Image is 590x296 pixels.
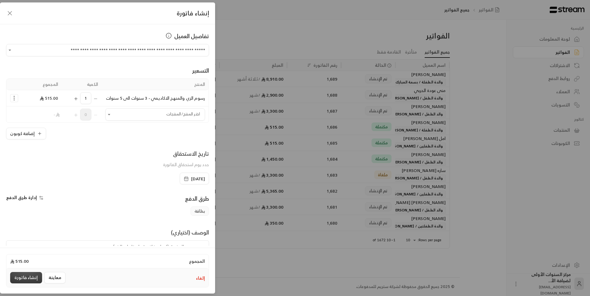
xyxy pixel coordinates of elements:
[10,258,29,264] span: 515.00
[6,78,209,123] table: Selected Products
[177,8,209,18] span: إنشاء فاتورة
[80,92,91,104] span: 1
[191,206,209,216] span: بطاقة
[6,194,37,201] span: إدارة طرق الدفع
[189,258,205,264] span: المجموع
[80,109,91,120] span: 0
[191,176,205,182] span: [DATE]
[185,194,209,203] span: طرق الدفع
[105,111,113,118] button: Open
[22,106,62,122] td: -
[171,227,209,237] span: الوصف (اختياري)
[40,94,58,102] span: 515.00
[6,128,46,139] button: إضافة كوبون
[44,272,65,283] button: معاينة
[10,272,42,283] button: إنشاء فاتورة
[196,275,205,281] button: إلغاء
[106,94,205,102] span: رسوم الزي والمنهج الاكاديمي - 3 سنوات الى 5 سنوات
[163,161,209,168] span: حدد يوم استحقاق الفاتورة
[163,149,209,158] div: تاريخ الاستحقاق
[6,46,14,54] button: Open
[62,79,102,90] th: الكمية
[22,79,62,90] th: المجموع
[174,32,209,40] span: تفاصيل العميل
[102,79,209,90] th: المنتج
[6,66,209,75] div: التسعير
